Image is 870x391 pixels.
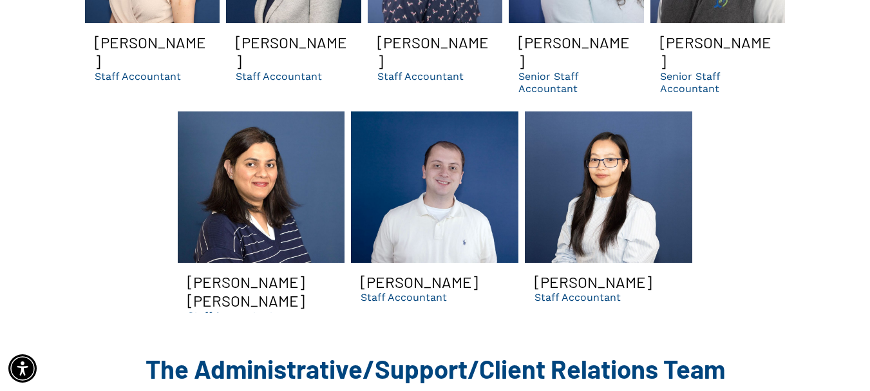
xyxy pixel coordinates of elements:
p: Staff Accountant [361,291,447,303]
h3: [PERSON_NAME] [236,33,351,70]
h3: [PERSON_NAME] [534,272,652,291]
h3: [PERSON_NAME] [95,33,210,70]
p: Staff Accountant [534,291,621,303]
h3: [PERSON_NAME] [PERSON_NAME] [187,272,336,310]
div: Accessibility Menu [8,354,37,383]
p: Staff Accountant [377,70,464,82]
a: Nicholas | Dental dso cpa and accountant services in GA [351,111,518,263]
p: Staff Accountant [95,70,181,82]
h3: [PERSON_NAME] [660,33,775,70]
p: Senior Staff Accountant [518,70,634,95]
span: The Administrative/Support/Client Relations Team [146,353,725,384]
p: Staff Accountant [236,70,322,82]
p: Staff Accountant [187,310,274,322]
a: A woman wearing glasses and a white shirt is standing in front of a blue background. [525,111,692,263]
h3: [PERSON_NAME] [377,33,493,70]
a: Kena dental staff accountant in Suwanee GA | bookkeeping for dental dso and businesses [178,111,345,263]
p: Senior Staff Accountant [660,70,775,95]
h3: [PERSON_NAME] [518,33,634,70]
h3: [PERSON_NAME] [361,272,478,291]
